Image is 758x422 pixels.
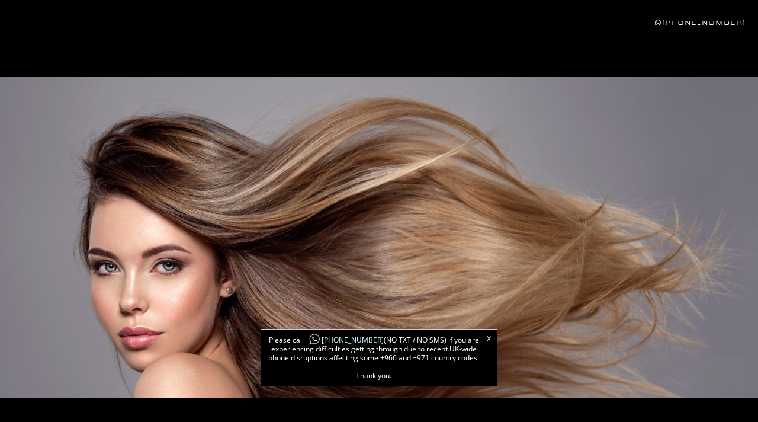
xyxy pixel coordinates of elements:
span: Please call (NO TXT / NO SMS) if you are experiencing difficulties getting through due to recent ... [267,335,480,380]
a: [PHONE_NUMBER] [654,7,746,15]
a: [PHONE_NUMBER] [304,335,384,345]
a: [PHONE_NUMBER] [655,19,746,27]
a: X [487,335,491,343]
div: Local Time 6:30 PM [12,7,94,14]
img: whatsapp-icon1.png [309,333,320,346]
